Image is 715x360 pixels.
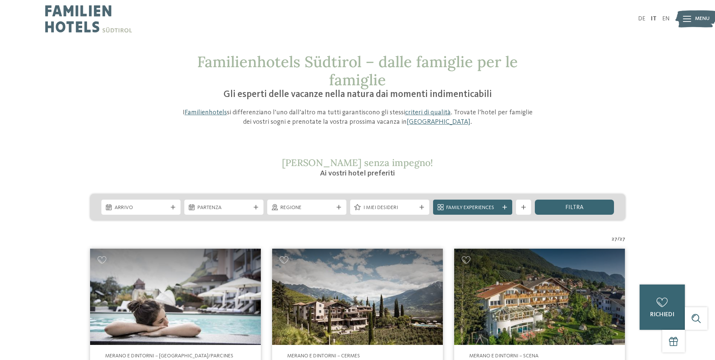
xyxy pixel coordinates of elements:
a: IT [651,16,657,22]
span: Ai vostri hotel preferiti [320,170,395,177]
span: [PERSON_NAME] senza impegno! [282,157,433,169]
span: richiedi [650,312,674,318]
span: Merano e dintorni – Scena [469,353,539,358]
span: / [617,235,620,243]
img: Cercate un hotel per famiglie? Qui troverete solo i migliori! [272,249,443,345]
span: Partenza [198,204,250,212]
span: Regione [280,204,333,212]
span: filtra [565,205,583,211]
span: Arrivo [115,204,167,212]
a: Familienhotels [185,109,227,116]
span: 27 [620,235,625,243]
img: Family Hotel Gutenberg **** [454,249,625,345]
span: Merano e dintorni – [GEOGRAPHIC_DATA]/Parcines [105,353,233,358]
span: Merano e dintorni – Cermes [287,353,360,358]
img: Cercate un hotel per famiglie? Qui troverete solo i migliori! [90,249,261,345]
span: Family Experiences [446,204,499,212]
a: criteri di qualità [405,109,451,116]
span: I miei desideri [363,204,416,212]
span: 27 [612,235,617,243]
a: EN [662,16,670,22]
a: DE [638,16,645,22]
a: [GEOGRAPHIC_DATA] [407,118,470,125]
span: Familienhotels Südtirol – dalle famiglie per le famiglie [197,52,518,89]
span: Gli esperti delle vacanze nella natura dai momenti indimenticabili [224,90,492,99]
a: richiedi [640,285,685,330]
span: Menu [695,15,710,23]
p: I si differenziano l’uno dall’altro ma tutti garantiscono gli stessi . Trovate l’hotel per famigl... [179,108,537,127]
